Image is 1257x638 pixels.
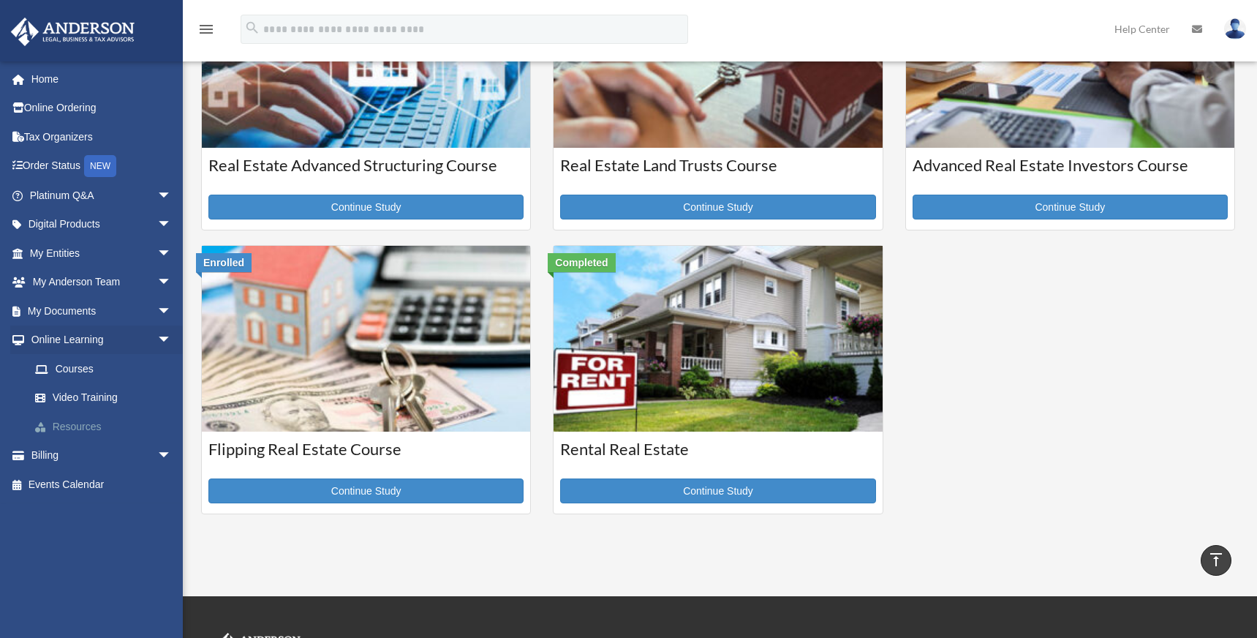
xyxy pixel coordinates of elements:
[208,195,524,219] a: Continue Study
[244,20,260,36] i: search
[20,412,194,441] a: Resources
[20,354,186,383] a: Courses
[1224,18,1246,40] img: User Pic
[157,268,186,298] span: arrow_drop_down
[913,195,1228,219] a: Continue Study
[7,18,139,46] img: Anderson Advisors Platinum Portal
[157,239,186,269] span: arrow_drop_down
[157,210,186,240] span: arrow_drop_down
[560,154,875,191] h3: Real Estate Land Trusts Course
[560,438,875,475] h3: Rental Real Estate
[208,478,524,503] a: Continue Study
[208,154,524,191] h3: Real Estate Advanced Structuring Course
[548,253,615,272] div: Completed
[157,296,186,326] span: arrow_drop_down
[157,326,186,356] span: arrow_drop_down
[1201,545,1231,576] a: vertical_align_top
[10,470,194,499] a: Events Calendar
[10,210,194,239] a: Digital Productsarrow_drop_down
[560,478,875,503] a: Continue Study
[560,195,875,219] a: Continue Study
[10,239,194,268] a: My Entitiesarrow_drop_down
[10,151,194,181] a: Order StatusNEW
[10,326,194,355] a: Online Learningarrow_drop_down
[197,26,215,38] a: menu
[157,181,186,211] span: arrow_drop_down
[10,268,194,297] a: My Anderson Teamarrow_drop_down
[197,20,215,38] i: menu
[10,441,194,470] a: Billingarrow_drop_down
[913,154,1228,191] h3: Advanced Real Estate Investors Course
[10,94,194,123] a: Online Ordering
[10,64,194,94] a: Home
[1207,551,1225,568] i: vertical_align_top
[20,383,194,413] a: Video Training
[208,438,524,475] h3: Flipping Real Estate Course
[10,296,194,326] a: My Documentsarrow_drop_down
[84,155,116,177] div: NEW
[10,181,194,210] a: Platinum Q&Aarrow_drop_down
[157,441,186,471] span: arrow_drop_down
[10,122,194,151] a: Tax Organizers
[196,253,252,272] div: Enrolled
